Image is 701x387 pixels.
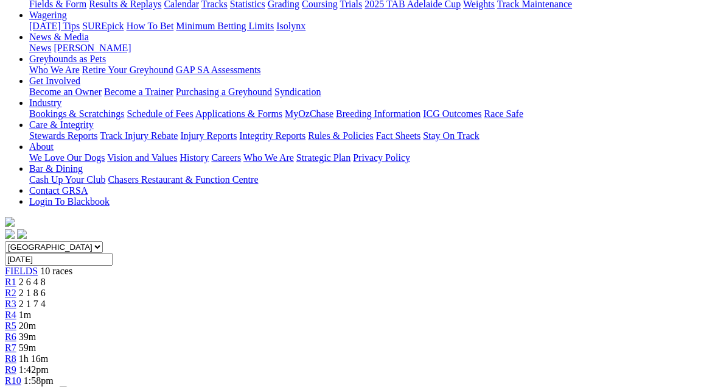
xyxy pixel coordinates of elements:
[29,98,61,108] a: Industry
[5,321,16,331] a: R5
[5,375,21,386] a: R10
[29,43,51,53] a: News
[5,332,16,342] a: R6
[176,65,261,75] a: GAP SA Assessments
[180,130,237,141] a: Injury Reports
[29,119,94,130] a: Care & Integrity
[104,87,173,97] a: Become a Trainer
[19,332,36,342] span: 39m
[29,21,696,32] div: Wagering
[5,343,16,353] a: R7
[29,130,97,141] a: Stewards Reports
[239,130,305,141] a: Integrity Reports
[107,152,177,163] a: Vision and Values
[29,163,83,174] a: Bar & Dining
[5,229,15,239] img: facebook.svg
[5,299,16,309] a: R3
[29,43,696,54] div: News & Media
[5,364,16,375] a: R9
[19,288,46,298] span: 2 1 8 6
[29,174,696,185] div: Bar & Dining
[5,266,38,276] a: FIELDS
[296,152,350,163] a: Strategic Plan
[29,108,124,119] a: Bookings & Scratchings
[353,152,410,163] a: Privacy Policy
[29,108,696,119] div: Industry
[29,65,696,76] div: Greyhounds as Pets
[82,65,173,75] a: Retire Your Greyhound
[127,108,193,119] a: Schedule of Fees
[29,32,89,42] a: News & Media
[29,152,696,163] div: About
[5,277,16,287] a: R1
[5,288,16,298] a: R2
[100,130,178,141] a: Track Injury Rebate
[376,130,420,141] a: Fact Sheets
[29,185,88,196] a: Contact GRSA
[19,299,46,309] span: 2 1 7 4
[19,343,36,353] span: 59m
[17,229,27,239] img: twitter.svg
[195,108,282,119] a: Applications & Forms
[29,196,110,207] a: Login To Blackbook
[29,130,696,141] div: Care & Integrity
[29,21,80,31] a: [DATE] Tips
[29,10,67,20] a: Wagering
[423,108,481,119] a: ICG Outcomes
[29,141,54,152] a: About
[211,152,241,163] a: Careers
[24,375,54,386] span: 1:58pm
[308,130,374,141] a: Rules & Policies
[5,253,113,266] input: Select date
[29,76,80,86] a: Get Involved
[484,108,523,119] a: Race Safe
[29,65,80,75] a: Who We Are
[19,364,49,375] span: 1:42pm
[5,353,16,364] a: R8
[29,87,696,98] div: Get Involved
[29,54,106,64] a: Greyhounds as Pets
[19,310,31,320] span: 1m
[19,277,46,287] span: 2 6 4 8
[5,310,16,320] a: R4
[19,321,36,331] span: 20m
[29,174,105,185] a: Cash Up Your Club
[336,108,420,119] a: Breeding Information
[82,21,124,31] a: SUREpick
[176,21,274,31] a: Minimum Betting Limits
[276,21,305,31] a: Isolynx
[29,152,105,163] a: We Love Our Dogs
[54,43,131,53] a: [PERSON_NAME]
[285,108,333,119] a: MyOzChase
[176,87,272,97] a: Purchasing a Greyhound
[243,152,294,163] a: Who We Are
[180,152,209,163] a: History
[108,174,258,185] a: Chasers Restaurant & Function Centre
[19,353,48,364] span: 1h 16m
[29,87,102,97] a: Become an Owner
[274,87,321,97] a: Syndication
[127,21,174,31] a: How To Bet
[423,130,479,141] a: Stay On Track
[40,266,72,276] span: 10 races
[5,217,15,227] img: logo-grsa-white.png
